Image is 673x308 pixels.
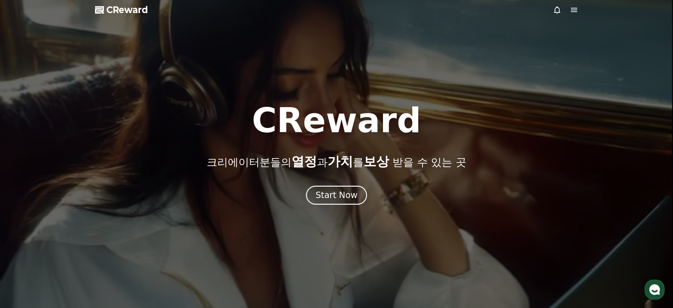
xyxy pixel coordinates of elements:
[95,4,148,16] a: CReward
[91,224,136,242] a: 설정
[47,224,91,242] a: 대화
[364,154,389,169] span: 보상
[306,186,367,205] button: Start Now
[306,193,367,199] a: Start Now
[2,224,47,242] a: 홈
[106,4,148,16] span: CReward
[252,104,421,138] h1: CReward
[291,154,317,169] span: 열정
[315,190,358,201] div: Start Now
[327,154,353,169] span: 가치
[207,155,466,169] p: 크리에이터분들의 과 를 받을 수 있는 곳
[65,235,73,241] span: 대화
[22,235,26,240] span: 홈
[109,235,118,240] span: 설정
